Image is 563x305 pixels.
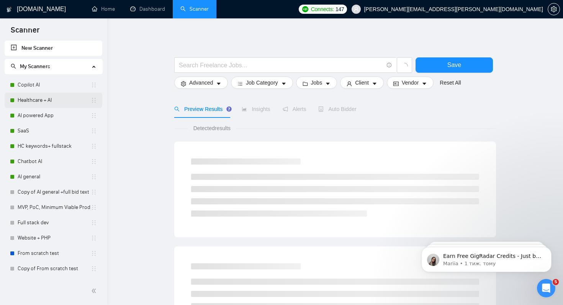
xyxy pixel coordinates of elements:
[92,6,115,12] a: homeHome
[422,81,427,86] span: caret-down
[91,82,97,88] span: holder
[130,6,165,12] a: dashboardDashboard
[5,24,46,41] span: Scanner
[387,77,434,89] button: idcardVendorcaret-down
[91,158,97,165] span: holder
[91,266,97,272] span: holder
[553,279,559,285] span: 5
[18,169,91,184] a: AI general
[18,108,91,123] a: AI powered App
[5,200,102,215] li: MVP, PoC, Minimum Viable Product
[5,246,102,261] li: From scratch test
[402,78,419,87] span: Vendor
[5,93,102,108] li: Healthcare + AI
[189,78,213,87] span: Advanced
[180,6,209,12] a: searchScanner
[5,215,102,230] li: Full stack dev
[174,106,180,112] span: search
[410,231,563,284] iframe: Intercom notifications повідомлення
[336,5,344,13] span: 147
[179,60,383,70] input: Search Freelance Jobs...
[5,108,102,123] li: AI powered App
[18,93,91,108] a: Healthcare + AI
[242,106,247,112] span: area-chart
[548,6,560,12] a: setting
[548,6,560,12] span: setting
[5,77,102,93] li: Copilot AI
[401,63,408,70] span: loading
[393,81,399,86] span: idcard
[340,77,384,89] button: userClientcaret-down
[18,123,91,139] a: SaaS
[174,106,229,112] span: Preview Results
[20,63,50,70] span: My Scanners
[91,128,97,134] span: holder
[91,113,97,119] span: holder
[537,279,555,297] iframe: Intercom live chat
[188,124,236,132] span: Detected results
[302,6,308,12] img: upwork-logo.png
[5,184,102,200] li: Copy of AI general +full bid text
[303,81,308,86] span: folder
[18,184,91,200] a: Copy of AI general +full bid text
[318,106,324,112] span: robot
[18,261,91,276] a: Copy of From scratch test
[311,78,322,87] span: Jobs
[174,77,228,89] button: settingAdvancedcaret-down
[296,77,337,89] button: folderJobscaret-down
[91,220,97,226] span: holder
[18,215,91,230] a: Full stack dev
[11,63,50,70] span: My Scanners
[91,250,97,256] span: holder
[5,169,102,184] li: AI general
[91,174,97,180] span: holder
[355,78,369,87] span: Client
[5,154,102,169] li: Chatbot AI
[354,7,359,12] span: user
[91,204,97,210] span: holder
[372,81,377,86] span: caret-down
[548,3,560,15] button: setting
[226,106,232,113] div: Tooltip anchor
[231,77,293,89] button: barsJob Categorycaret-down
[5,139,102,154] li: HC keywords+ fullstack
[91,287,99,295] span: double-left
[5,230,102,246] li: Website + PHP
[11,64,16,69] span: search
[347,81,352,86] span: user
[447,60,461,70] span: Save
[7,3,12,16] img: logo
[246,78,278,87] span: Job Category
[325,81,331,86] span: caret-down
[18,246,91,261] a: From scratch test
[18,139,91,154] a: HC keywords+ fullstack
[387,63,392,68] span: info-circle
[91,97,97,103] span: holder
[283,106,306,112] span: Alerts
[216,81,221,86] span: caret-down
[91,235,97,241] span: holder
[18,77,91,93] a: Copilot AI
[18,200,91,215] a: MVP, PoC, Minimum Viable Product
[91,143,97,149] span: holder
[440,78,461,87] a: Reset All
[311,5,334,13] span: Connects:
[5,123,102,139] li: SaaS
[18,154,91,169] a: Chatbot AI
[11,41,96,56] a: New Scanner
[18,230,91,246] a: Website + PHP
[242,106,270,112] span: Insights
[181,81,186,86] span: setting
[281,81,286,86] span: caret-down
[91,189,97,195] span: holder
[237,81,243,86] span: bars
[5,276,102,292] li: AI automation
[416,57,493,73] button: Save
[318,106,356,112] span: Auto Bidder
[283,106,288,112] span: notification
[5,261,102,276] li: Copy of From scratch test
